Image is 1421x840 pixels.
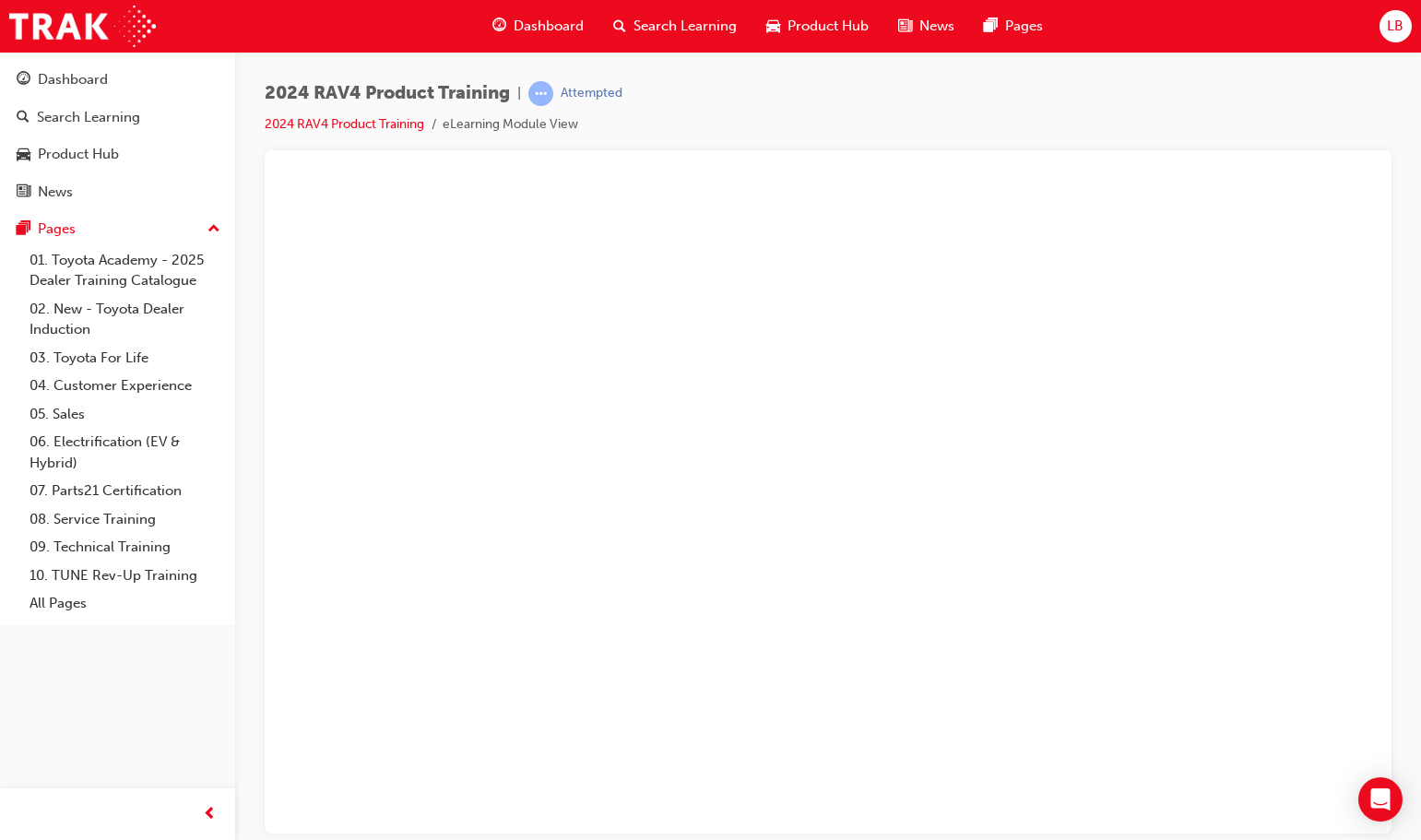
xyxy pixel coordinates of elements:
a: pages-iconPages [969,7,1058,45]
span: search-icon [613,15,626,38]
a: Dashboard [7,63,228,97]
span: News [919,16,954,37]
a: 07. Parts21 Certification [22,477,228,505]
span: news-icon [898,15,912,38]
a: guage-iconDashboard [478,7,598,45]
span: LB [1387,16,1403,37]
span: | [517,83,521,104]
li: eLearning Module View [443,114,578,136]
div: Dashboard [38,69,108,90]
a: 2024 RAV4 Product Training [265,116,424,132]
a: 04. Customer Experience [22,372,228,400]
a: car-iconProduct Hub [752,7,883,45]
a: 03. Toyota For Life [22,344,228,373]
div: News [38,182,73,203]
div: Search Learning [37,107,140,128]
span: search-icon [17,110,30,126]
button: Pages [7,212,228,246]
a: Product Hub [7,137,228,172]
span: Search Learning [634,16,737,37]
span: car-icon [766,15,780,38]
span: guage-icon [492,15,506,38]
span: pages-icon [17,221,30,238]
button: DashboardSearch LearningProduct HubNews [7,59,228,212]
span: car-icon [17,147,30,163]
a: 01. Toyota Academy - 2025 Dealer Training Catalogue [22,246,228,295]
a: search-iconSearch Learning [598,7,752,45]
button: LB [1380,10,1412,42]
a: Search Learning [7,101,228,135]
span: news-icon [17,184,30,201]
a: 08. Service Training [22,505,228,534]
span: learningRecordVerb_ATTEMPT-icon [528,81,553,106]
span: up-icon [207,218,220,242]
div: Attempted [561,85,622,102]
div: Product Hub [38,144,119,165]
div: Open Intercom Messenger [1358,777,1403,822]
a: news-iconNews [883,7,969,45]
span: prev-icon [203,803,217,826]
a: 06. Electrification (EV & Hybrid) [22,428,228,477]
a: 10. TUNE Rev-Up Training [22,562,228,590]
a: 02. New - Toyota Dealer Induction [22,295,228,344]
span: Dashboard [514,16,584,37]
span: Pages [1005,16,1043,37]
a: 09. Technical Training [22,533,228,562]
span: pages-icon [984,15,998,38]
div: Pages [38,219,76,240]
span: Product Hub [787,16,869,37]
span: 2024 RAV4 Product Training [265,83,510,104]
a: All Pages [22,589,228,618]
img: Trak [9,6,156,47]
a: 05. Sales [22,400,228,429]
a: News [7,175,228,209]
span: guage-icon [17,72,30,89]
